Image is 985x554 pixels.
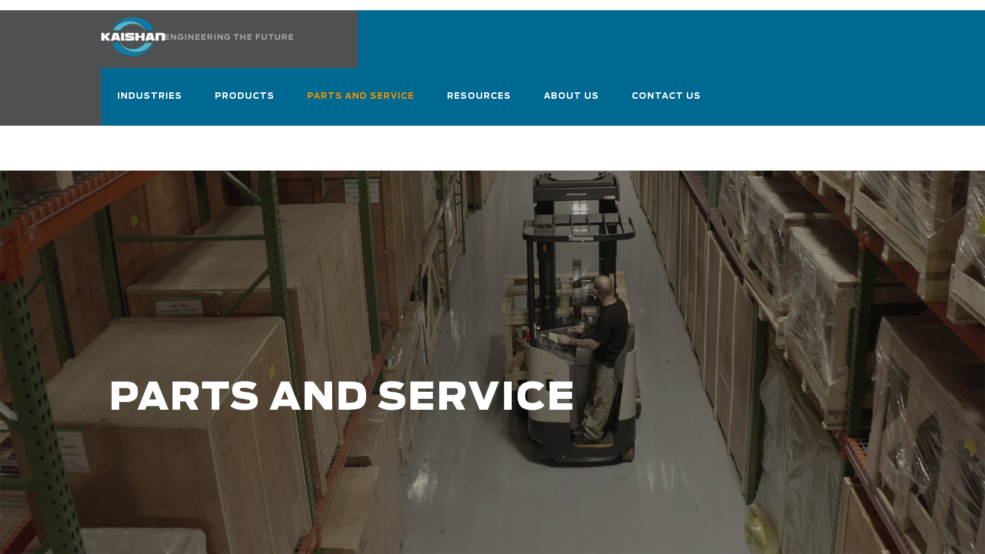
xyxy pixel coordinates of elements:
span: About Us [544,89,600,106]
img: kaishan logo [101,17,165,56]
span: Contact Us [632,89,701,104]
span: Resources [447,89,512,106]
a: Products [215,80,275,126]
h1: PARTS AND SERVICE [109,377,746,420]
a: About Us [544,80,600,126]
a: Kaishan USA [101,10,328,68]
span: Products [215,89,275,106]
a: Parts and Service [307,80,415,126]
a: Contact Us [632,80,701,123]
a: Industries [117,80,183,126]
a: Resources [447,80,512,126]
img: Engineering the future [165,34,293,40]
span: Parts and Service [307,89,415,106]
span: Industries [117,89,183,106]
